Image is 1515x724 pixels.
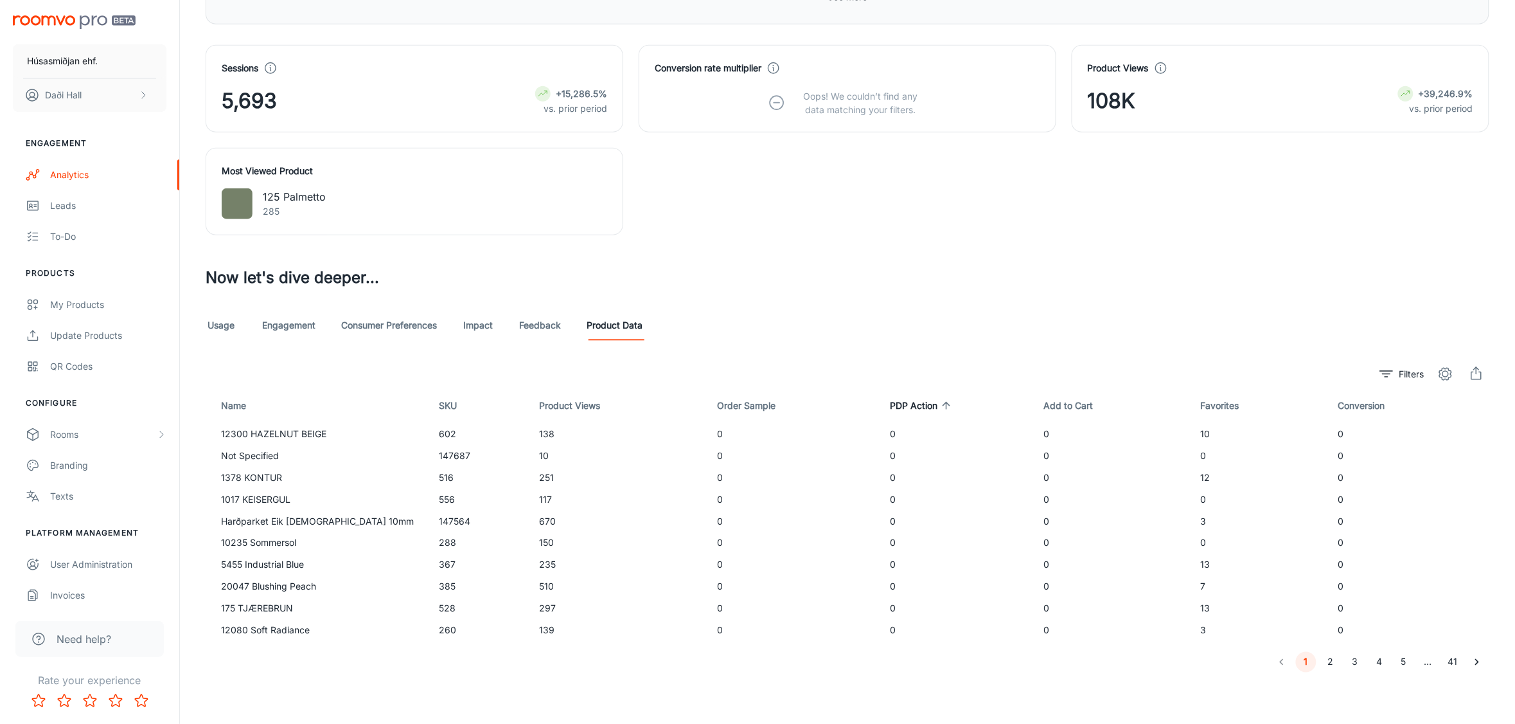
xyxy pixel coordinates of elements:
[1191,445,1328,467] td: 0
[1034,467,1191,489] td: 0
[707,598,880,620] td: 0
[206,467,429,489] td: 1378 KONTUR
[429,423,529,445] td: 602
[1464,361,1489,387] button: export
[206,598,429,620] td: 175 TJÆREBRUN
[1088,86,1136,116] span: 108K
[341,310,437,341] a: Consumer Preferences
[529,554,707,576] td: 235
[529,532,707,554] td: 150
[206,266,1489,289] h3: Now let's dive deeper...
[519,310,561,341] a: Feedback
[1394,652,1414,673] button: Go to page 5
[707,576,880,598] td: 0
[1327,445,1489,467] td: 0
[429,620,529,642] td: 260
[429,511,529,532] td: 147564
[206,532,429,554] td: 10235 Sommersol
[717,398,792,413] span: Order Sample
[1034,598,1191,620] td: 0
[1191,598,1328,620] td: 13
[1327,423,1489,445] td: 0
[26,688,51,714] button: Rate 1 star
[1034,423,1191,445] td: 0
[1201,398,1256,413] span: Favorites
[262,310,315,341] a: Engagement
[50,458,166,473] div: Branding
[263,204,326,219] p: 285
[1398,102,1473,116] p: vs. prior period
[880,445,1034,467] td: 0
[222,61,258,75] h4: Sessions
[463,310,493,341] a: Impact
[128,688,154,714] button: Rate 5 star
[655,61,761,75] h4: Conversion rate multiplier
[1191,467,1328,489] td: 12
[429,489,529,511] td: 556
[1442,652,1463,673] button: Go to page 41
[880,576,1034,598] td: 0
[263,189,326,204] p: 125 Palmetto
[1399,367,1424,381] p: Filters
[880,467,1034,489] td: 0
[206,620,429,642] td: 12080 Soft Radiance
[222,86,277,116] span: 5,693
[10,673,169,688] p: Rate your experience
[1327,511,1489,532] td: 0
[1418,655,1439,669] div: …
[529,620,707,642] td: 139
[1467,652,1487,673] button: Go to next page
[1191,532,1328,554] td: 0
[1034,532,1191,554] td: 0
[707,554,880,576] td: 0
[50,199,166,213] div: Leads
[13,44,166,78] button: Húsasmiðjan ehf.
[556,88,607,99] strong: +15,286.5%
[1034,445,1191,467] td: 0
[50,588,166,602] div: Invoices
[1088,61,1149,75] h4: Product Views
[587,310,642,341] a: Product Data
[1464,361,1489,387] span: Export CSV
[50,168,166,182] div: Analytics
[429,576,529,598] td: 385
[1191,423,1328,445] td: 10
[529,598,707,620] td: 297
[206,310,236,341] a: Usage
[50,489,166,503] div: Texts
[1433,361,1458,387] button: settings
[206,554,429,576] td: 5455 Industrial Blue
[1191,620,1328,642] td: 3
[1327,576,1489,598] td: 0
[1034,489,1191,511] td: 0
[57,631,111,647] span: Need help?
[50,329,166,343] div: Update Products
[707,532,880,554] td: 0
[1320,652,1341,673] button: Go to page 2
[206,576,429,598] td: 20047 Blushing Peach
[880,598,1034,620] td: 0
[1345,652,1365,673] button: Go to page 3
[1270,652,1489,673] nav: pagination navigation
[221,398,263,413] span: Name
[1191,554,1328,576] td: 13
[1296,652,1316,673] button: page 1
[1327,532,1489,554] td: 0
[439,398,474,413] span: SKU
[50,428,156,442] div: Rooms
[45,88,82,102] p: Daði Hall
[880,489,1034,511] td: 0
[429,467,529,489] td: 516
[707,423,880,445] td: 0
[529,423,707,445] td: 138
[13,78,166,112] button: Daði Hall
[50,298,166,312] div: My Products
[1327,467,1489,489] td: 0
[429,598,529,620] td: 528
[1034,511,1191,532] td: 0
[222,188,253,219] img: 125 Palmetto
[1369,652,1390,673] button: Go to page 4
[880,620,1034,642] td: 0
[535,102,607,116] p: vs. prior period
[27,54,98,68] p: Húsasmiðjan ehf.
